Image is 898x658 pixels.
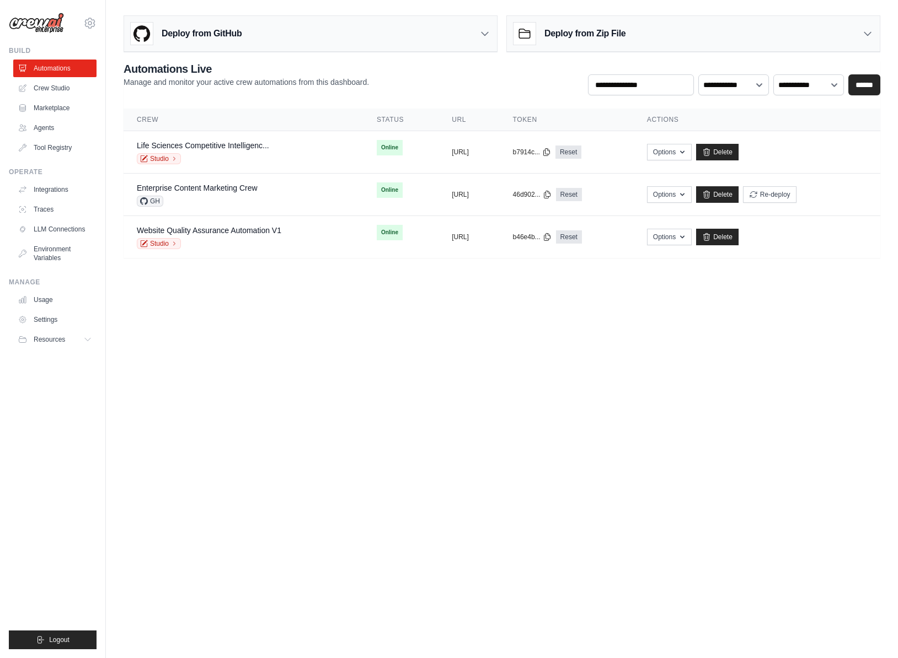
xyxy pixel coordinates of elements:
[743,186,797,203] button: Re-deploy
[544,27,626,40] h3: Deploy from Zip File
[555,145,581,159] a: Reset
[13,240,97,267] a: Environment Variables
[13,99,97,117] a: Marketplace
[696,186,739,203] a: Delete
[13,119,97,137] a: Agents
[34,335,65,344] span: Resources
[9,630,97,649] button: Logout
[13,139,97,157] a: Tool Registry
[377,140,403,155] span: Online
[513,190,552,199] button: 46d902...
[162,27,242,40] h3: Deploy from GitHub
[13,291,97,309] a: Usage
[377,225,403,240] span: Online
[696,229,739,245] a: Delete
[13,201,97,218] a: Traces
[556,188,582,201] a: Reset
[13,79,97,97] a: Crew Studio
[13,311,97,328] a: Settings
[137,226,281,235] a: Website Quality Assurance Automation V1
[9,46,97,55] div: Build
[9,13,64,34] img: Logo
[124,77,369,88] p: Manage and monitor your active crew automations from this dashboard.
[634,109,880,131] th: Actions
[439,109,499,131] th: URL
[13,331,97,348] button: Resources
[124,61,369,77] h2: Automations Live
[647,229,692,245] button: Options
[513,233,552,241] button: b46e4b...
[137,141,269,150] a: Life Sciences Competitive Intelligenc...
[137,238,181,249] a: Studio
[137,196,163,207] span: GH
[377,182,403,198] span: Online
[49,635,70,644] span: Logout
[556,230,582,244] a: Reset
[13,220,97,238] a: LLM Connections
[13,60,97,77] a: Automations
[647,186,692,203] button: Options
[137,153,181,164] a: Studio
[696,144,739,160] a: Delete
[647,144,692,160] button: Options
[9,168,97,176] div: Operate
[513,148,551,157] button: b7914c...
[131,23,153,45] img: GitHub Logo
[124,109,364,131] th: Crew
[137,184,258,192] a: Enterprise Content Marketing Crew
[13,181,97,198] a: Integrations
[9,278,97,287] div: Manage
[500,109,634,131] th: Token
[364,109,439,131] th: Status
